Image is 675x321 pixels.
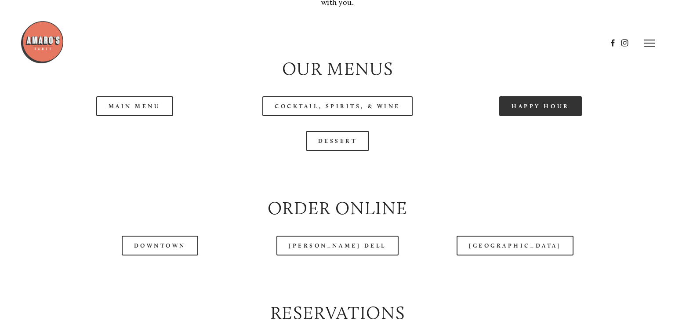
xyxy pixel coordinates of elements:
[20,20,64,64] img: Amaro's Table
[306,131,370,151] a: Dessert
[262,96,413,116] a: Cocktail, Spirits, & Wine
[96,96,173,116] a: Main Menu
[457,236,573,255] a: [GEOGRAPHIC_DATA]
[122,236,198,255] a: Downtown
[499,96,582,116] a: Happy Hour
[276,236,399,255] a: [PERSON_NAME] Dell
[40,196,635,221] h2: Order Online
